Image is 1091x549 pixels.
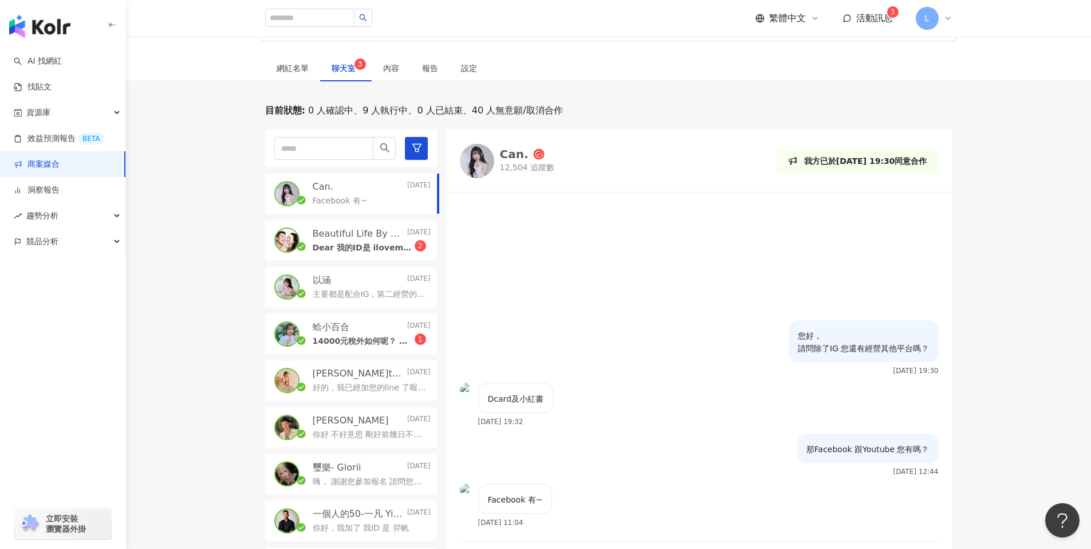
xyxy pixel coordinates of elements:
span: 競品分析 [26,229,58,254]
p: [DATE] [407,181,431,193]
img: KOL Avatar [275,462,298,485]
p: [DATE] [407,321,431,334]
p: Beautiful Life By GM [313,228,405,240]
span: 1 [418,335,423,343]
sup: 2 [415,240,426,252]
img: KOL Avatar [275,276,298,299]
p: 12,504 追蹤數 [500,162,554,174]
span: 0 人確認中、9 人執行中、0 人已結束、40 人無意願/取消合作 [305,104,563,117]
a: 找貼文 [14,81,52,93]
p: [DATE] 11:04 [478,519,523,527]
div: 內容 [383,62,399,74]
span: L [925,12,929,25]
span: 繁體中文 [769,12,806,25]
img: KOL Avatar [460,383,474,397]
p: Facebook 有~ [313,195,368,207]
div: 報告 [422,62,438,74]
p: 14000元稅外如何呢？ 文案100-300字，最久30秒（效果不會影片越長越好） [313,336,415,347]
span: 立即安裝 瀏覽器外掛 [46,513,86,534]
p: [DATE] [407,508,431,520]
p: [PERSON_NAME]t0128 [313,367,405,380]
p: Dear 我的ID是 ilovemonica [313,242,415,254]
p: Can. [313,181,333,193]
span: rise [14,212,22,220]
p: 我方已於[DATE] 19:30同意合作 [804,155,927,167]
p: 以涵 [313,274,331,287]
p: 好的，我已經加您的line 了喔您幫我看一下有沒有收到訊息 我叫[PERSON_NAME] [313,382,426,394]
a: 效益預測報告BETA [14,133,104,144]
div: Can. [500,148,529,160]
span: 聊天室 [332,64,360,72]
iframe: Help Scout Beacon - Open [1045,503,1080,538]
p: [DATE] [407,228,431,240]
p: [DATE] [407,461,431,474]
p: 那Facebook 跟Youtube 您有嗎？ [806,443,929,456]
p: 嗨， 謝謝您參加報名 請問您的合作方式是？ [313,476,426,488]
p: [DATE] [407,414,431,427]
a: searchAI 找網紅 [14,56,62,67]
sup: 1 [415,334,426,345]
span: 2 [418,242,423,250]
a: KOL AvatarCan.12,504 追蹤數 [460,144,554,178]
p: [DATE] 19:30 [893,367,939,375]
img: logo [9,15,70,38]
span: 活動訊息 [856,13,893,23]
img: KOL Avatar [275,509,298,532]
p: 目前狀態 : [265,104,305,117]
span: 趨勢分析 [26,203,58,229]
img: KOL Avatar [460,144,494,178]
p: 璽樂- Glorii [313,461,361,474]
span: 資源庫 [26,100,50,126]
p: [DATE] [407,367,431,380]
img: chrome extension [18,515,41,533]
div: 網紅名單 [277,62,309,74]
p: 你好 不好意思 剛好前幾日不在國內 合作報價為IG REELS+限動 5000元 供您參考 若需要可加LINE: [GEOGRAPHIC_DATA] [313,429,426,441]
span: filter [412,143,422,153]
sup: 3 [355,58,366,70]
img: KOL Avatar [275,323,298,346]
a: 洞察報告 [14,185,60,196]
p: [DATE] 12:44 [893,468,939,476]
p: [DATE] [407,274,431,287]
img: KOL Avatar [275,369,298,392]
div: 設定 [461,62,477,74]
p: 一個人的50-一凡 Yifan [313,508,405,520]
span: 3 [358,60,363,68]
sup: 3 [887,6,899,18]
img: KOL Avatar [275,182,298,205]
span: 3 [891,8,895,16]
p: Dcard及小紅書 [488,393,543,405]
p: 蛤小百合 [313,321,349,334]
p: [PERSON_NAME] [313,414,389,427]
span: search [380,143,390,153]
img: KOL Avatar [275,416,298,439]
p: [DATE] 19:32 [478,418,523,426]
p: 主要都是配合IG，第二經營的平台還有Threads累積5.4萬粉 [313,289,426,300]
img: KOL Avatar [275,229,298,252]
img: KOL Avatar [460,484,474,497]
a: 商案媒合 [14,159,60,170]
p: 你好，我加了 我ID 是 羿帆 [313,523,409,534]
span: search [359,14,367,22]
p: Facebook 有~ [488,493,543,506]
p: 您好， 請問除了IG 您還有經營其他平台嗎？ [798,330,929,355]
a: chrome extension立即安裝 瀏覽器外掛 [15,508,111,539]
